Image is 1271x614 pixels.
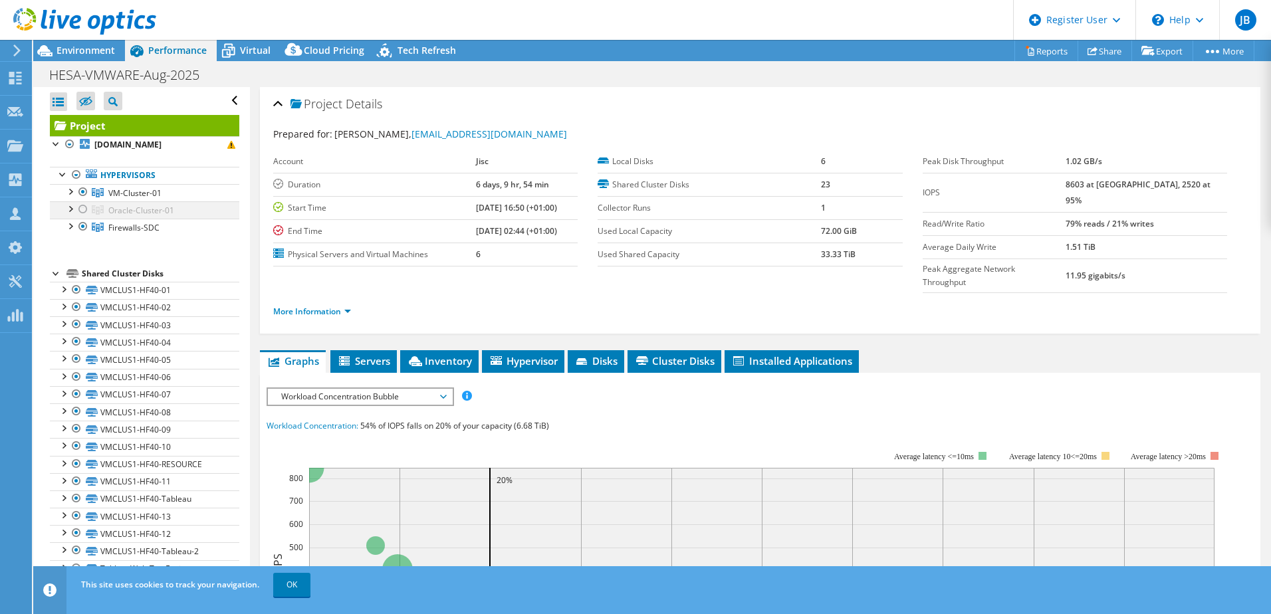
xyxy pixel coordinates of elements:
b: 6 [821,155,826,167]
a: VMCLUS1-HF40-02 [50,299,239,316]
span: Performance [148,44,207,56]
label: Average Daily Write [923,241,1066,254]
label: Prepared for: [273,128,332,140]
label: Duration [273,178,476,191]
span: This site uses cookies to track your navigation. [81,579,259,590]
b: 6 days, 9 hr, 54 min [476,179,549,190]
b: 1.51 TiB [1066,241,1096,253]
text: 500 [289,542,303,553]
span: Environment [57,44,115,56]
a: Reports [1014,41,1078,61]
a: VMCLUS1-HF40-07 [50,386,239,403]
span: Details [346,96,382,112]
b: 23 [821,179,830,190]
b: [DATE] 16:50 (+01:00) [476,202,557,213]
text: 20% [497,474,513,486]
text: Average latency >20ms [1131,452,1206,461]
label: Shared Cluster Disks [598,178,821,191]
b: 11.95 gigabits/s [1066,270,1125,281]
span: Firewalls-SDC [108,222,160,233]
text: IOPS [271,554,285,577]
a: VMCLUS1-HF40-RESOURCE [50,456,239,473]
span: Workload Concentration: [267,420,358,431]
a: VMCLUS1-HF40-11 [50,473,239,490]
a: TableauWeb-TestEnviroment [50,560,239,577]
label: Used Local Capacity [598,225,821,238]
a: Export [1131,41,1193,61]
a: Oracle-Cluster-01 [50,201,239,219]
label: Account [273,155,476,168]
a: VMCLUS1-HF40-03 [50,316,239,334]
span: Cloud Pricing [304,44,364,56]
b: 1 [821,202,826,213]
svg: \n [1152,14,1164,26]
a: Share [1078,41,1132,61]
b: [DOMAIN_NAME] [94,139,162,150]
a: Hypervisors [50,167,239,184]
span: Virtual [240,44,271,56]
b: 6 [476,249,481,260]
span: 54% of IOPS falls on 20% of your capacity (6.68 TiB) [360,420,549,431]
div: Shared Cluster Disks [82,266,239,282]
a: VMCLUS1-HF40-09 [50,421,239,438]
a: VMCLUS1-HF40-Tableau-2 [50,542,239,560]
span: Oracle-Cluster-01 [108,205,174,216]
a: VMCLUS1-HF40-04 [50,334,239,351]
a: VMCLUS1-HF40-05 [50,351,239,368]
b: 33.33 TiB [821,249,856,260]
span: Tech Refresh [398,44,456,56]
label: Peak Aggregate Network Throughput [923,262,1066,289]
a: VMCLUS1-HF40-01 [50,282,239,299]
a: VMCLUS1-HF40-10 [50,438,239,455]
label: Peak Disk Throughput [923,155,1066,168]
text: 600 [289,518,303,530]
span: Workload Concentration Bubble [275,389,445,405]
a: [DOMAIN_NAME] [50,136,239,153]
span: Cluster Disks [634,354,715,367]
a: Firewalls-SDC [50,219,239,236]
a: More Information [273,306,351,317]
span: Project [290,98,342,111]
tspan: Average latency 10<=20ms [1009,452,1097,461]
a: Project [50,115,239,136]
h1: HESA-VMWARE-Aug-2025 [43,68,220,82]
tspan: Average latency <=10ms [894,452,974,461]
span: Graphs [267,354,319,367]
label: Read/Write Ratio [923,217,1066,231]
label: Physical Servers and Virtual Machines [273,248,476,261]
a: VMCLUS1-HF40-12 [50,525,239,542]
b: [DATE] 02:44 (+01:00) [476,225,557,237]
a: More [1193,41,1254,61]
a: VMCLUS1-HF40-06 [50,369,239,386]
span: Disks [574,354,618,367]
a: VMCLUS1-HF40-08 [50,403,239,421]
b: 8603 at [GEOGRAPHIC_DATA], 2520 at 95% [1066,179,1211,206]
b: 79% reads / 21% writes [1066,218,1154,229]
a: VMCLUS1-HF40-13 [50,508,239,525]
text: 700 [289,495,303,506]
a: OK [273,573,310,597]
b: 72.00 GiB [821,225,857,237]
b: 1.02 GB/s [1066,155,1102,167]
a: VMCLUS1-HF40-Tableau [50,490,239,508]
label: Local Disks [598,155,821,168]
span: Inventory [407,354,472,367]
span: VM-Cluster-01 [108,187,162,199]
text: 800 [289,472,303,484]
label: Used Shared Capacity [598,248,821,261]
label: End Time [273,225,476,238]
text: 400 [289,564,303,575]
span: Installed Applications [731,354,852,367]
label: Collector Runs [598,201,821,215]
a: VM-Cluster-01 [50,184,239,201]
span: Hypervisor [489,354,558,367]
a: [EMAIL_ADDRESS][DOMAIN_NAME] [411,128,567,140]
span: JB [1235,9,1256,31]
label: IOPS [923,186,1066,199]
label: Start Time [273,201,476,215]
span: Servers [337,354,390,367]
b: Jisc [476,155,489,167]
span: [PERSON_NAME], [334,128,567,140]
